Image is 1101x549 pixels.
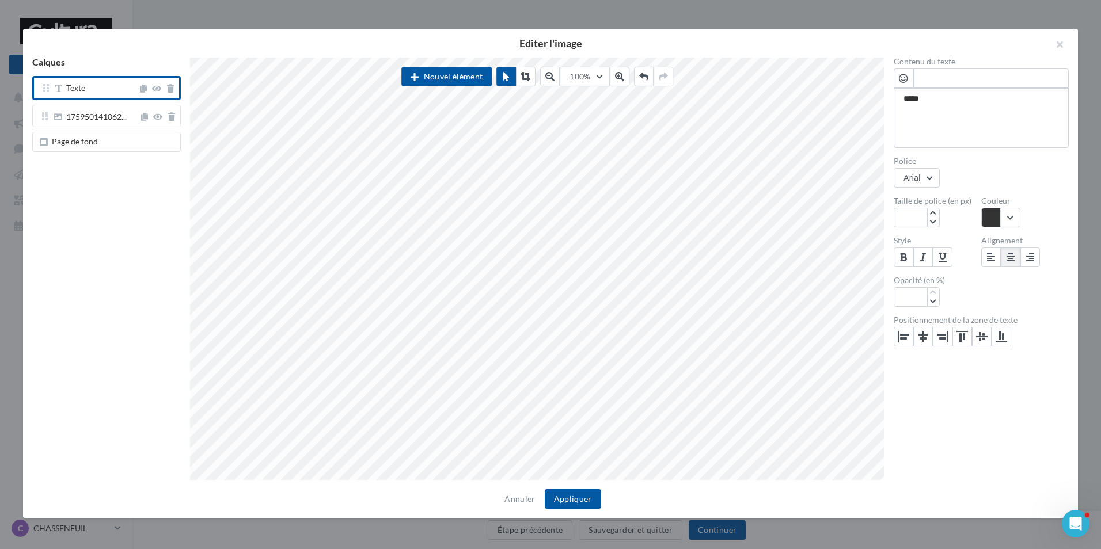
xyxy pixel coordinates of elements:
label: Couleur [981,197,1069,205]
span: Texte [66,83,85,93]
label: Police [894,157,1069,165]
button: Annuler [500,492,540,506]
label: Alignement [981,237,1069,245]
label: Contenu du texte [894,58,1069,66]
div: Arial [903,173,921,182]
button: Appliquer [545,489,601,509]
span: 175950141062... [66,113,127,123]
button: 100% [560,67,609,86]
div: Calques [23,58,190,76]
iframe: Intercom live chat [1062,510,1089,537]
label: Opacité (en %) [894,276,981,284]
label: Style [894,237,981,245]
label: Positionnement de la zone de texte [894,316,1069,324]
h2: Editer l'image [41,38,1060,48]
label: Taille de police (en px) [894,197,981,205]
button: Nouvel élément [401,67,492,86]
span: Page de fond [52,136,98,146]
button: Arial [894,168,940,188]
